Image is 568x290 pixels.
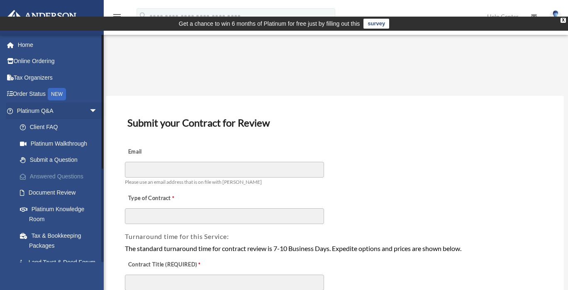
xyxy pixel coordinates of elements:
a: Document Review [12,185,106,201]
a: Home [6,37,110,53]
a: survey [363,19,389,29]
a: Client FAQ [12,119,110,136]
a: Platinum Walkthrough [12,135,110,152]
a: Land Trust & Deed Forum [12,254,110,271]
label: Contract Title (REQUIRED) [125,259,208,271]
i: search [139,11,148,20]
a: Platinum Q&Aarrow_drop_down [6,102,110,119]
a: menu [112,15,122,22]
a: Tax & Bookkeeping Packages [12,227,110,254]
img: User Pic [549,10,562,22]
div: The standard turnaround time for contract review is 7-10 Business Days. Expedite options and pric... [125,243,545,254]
a: Answered Questions [12,168,110,185]
div: NEW [48,88,66,100]
a: Order StatusNEW [6,86,110,103]
a: Submit a Question [12,152,110,168]
a: Online Ordering [6,53,110,70]
span: Please use an email address that is on file with [PERSON_NAME] [125,179,262,185]
img: Anderson Advisors Platinum Portal [4,10,79,26]
a: Tax Organizers [6,69,110,86]
div: close [561,18,566,23]
a: Platinum Knowledge Room [12,201,110,227]
i: menu [112,12,122,22]
span: arrow_drop_down [89,102,106,119]
label: Type of Contract [125,193,208,205]
span: Turnaround time for this Service: [125,232,229,240]
label: Email [125,146,208,158]
div: Get a chance to win 6 months of Platinum for free just by filling out this [179,19,360,29]
h3: Submit your Contract for Review [124,114,546,132]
